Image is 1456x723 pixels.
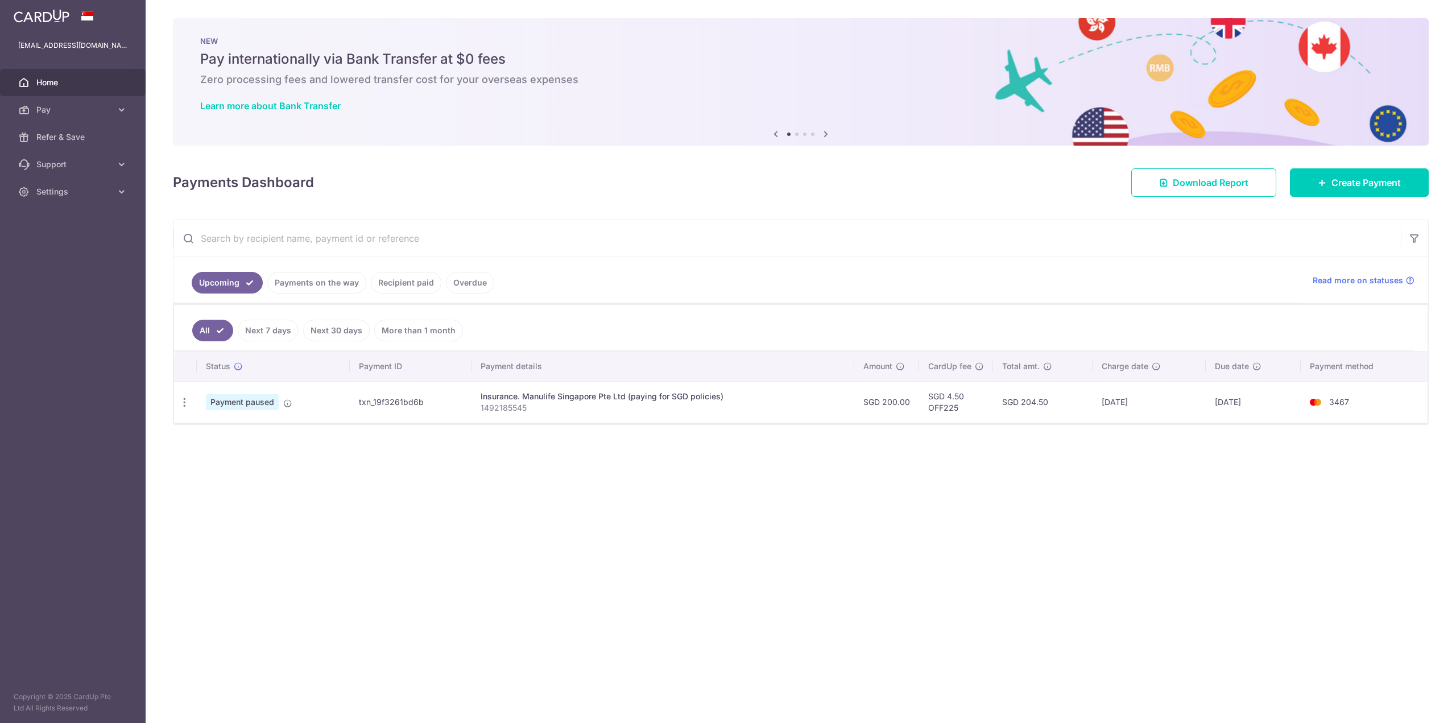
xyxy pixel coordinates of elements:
a: Download Report [1131,168,1276,197]
span: Home [36,77,111,88]
span: Settings [36,186,111,197]
a: Recipient paid [371,272,441,294]
span: CardUp fee [928,361,971,372]
h6: Zero processing fees and lowered transfer cost for your overseas expenses [200,73,1401,86]
div: Insurance. Manulife Singapore Pte Ltd (paying for SGD policies) [481,391,845,402]
a: Create Payment [1290,168,1429,197]
span: Create Payment [1331,176,1401,189]
span: Status [206,361,230,372]
td: [DATE] [1206,381,1301,423]
td: SGD 204.50 [993,381,1093,423]
td: SGD 200.00 [854,381,919,423]
a: Upcoming [192,272,263,294]
span: Payment paused [206,394,279,410]
a: Next 30 days [303,320,370,341]
a: More than 1 month [374,320,463,341]
a: Next 7 days [238,320,299,341]
span: Charge date [1102,361,1148,372]
td: txn_19f3261bd6b [350,381,471,423]
a: Read more on statuses [1313,275,1414,286]
th: Payment method [1301,352,1428,381]
h5: Pay internationally via Bank Transfer at $0 fees [200,50,1401,68]
p: NEW [200,36,1401,46]
span: 3467 [1329,397,1349,407]
th: Payment ID [350,352,471,381]
img: Bank transfer banner [173,18,1429,146]
span: Support [36,159,111,170]
td: [DATE] [1093,381,1206,423]
a: All [192,320,233,341]
span: Download Report [1173,176,1248,189]
p: 1492185545 [481,402,845,414]
span: Pay [36,104,111,115]
h4: Payments Dashboard [173,172,314,193]
td: SGD 4.50 OFF225 [919,381,993,423]
a: Overdue [446,272,494,294]
a: Payments on the way [267,272,366,294]
iframe: Opens a widget where you can find more information [1383,689,1445,717]
p: [EMAIL_ADDRESS][DOMAIN_NAME] [18,40,127,51]
span: Total amt. [1002,361,1040,372]
img: CardUp [14,9,69,23]
span: Refer & Save [36,131,111,143]
img: Bank Card [1304,395,1327,409]
th: Payment details [471,352,854,381]
span: Amount [863,361,892,372]
input: Search by recipient name, payment id or reference [173,220,1401,257]
a: Learn more about Bank Transfer [200,100,341,111]
span: Due date [1215,361,1249,372]
span: Read more on statuses [1313,275,1403,286]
